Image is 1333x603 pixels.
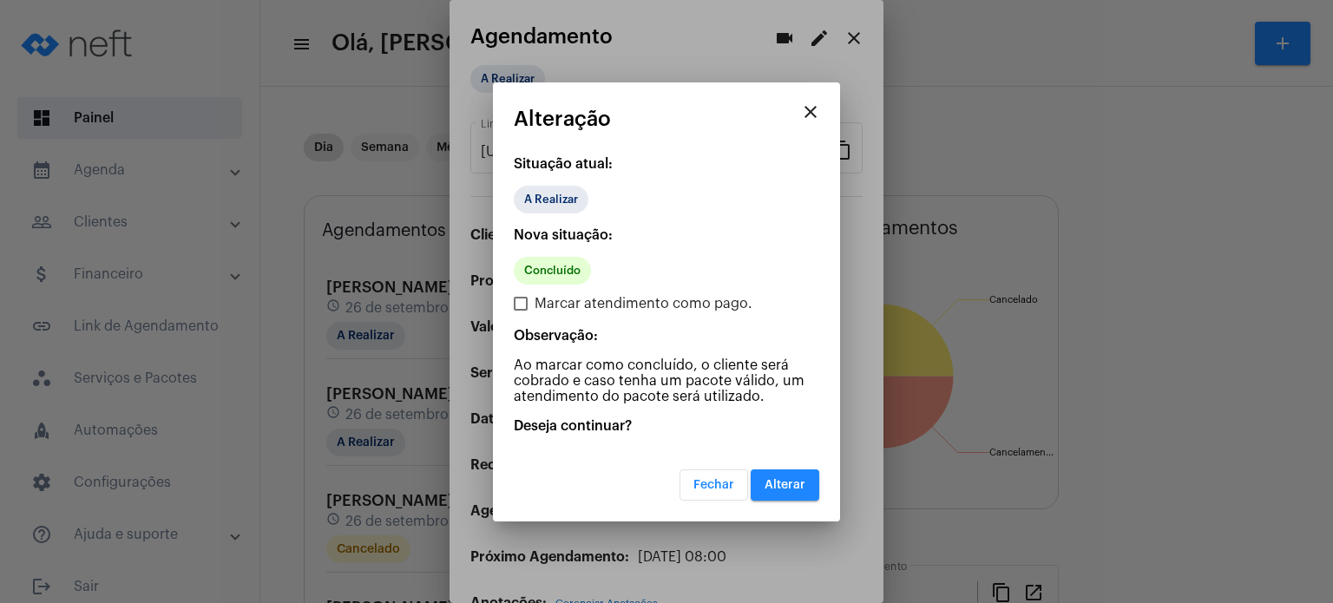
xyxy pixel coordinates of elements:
[765,479,805,491] span: Alterar
[751,469,819,501] button: Alterar
[514,227,819,243] p: Nova situação:
[514,108,611,130] span: Alteração
[693,479,734,491] span: Fechar
[514,357,819,404] p: Ao marcar como concluído, o cliente será cobrado e caso tenha um pacote válido, um atendimento do...
[514,257,591,285] mat-chip: Concluído
[514,156,819,172] p: Situação atual:
[680,469,748,501] button: Fechar
[514,328,819,344] p: Observação:
[800,102,821,122] mat-icon: close
[535,293,752,314] span: Marcar atendimento como pago.
[514,418,819,434] p: Deseja continuar?
[514,186,588,213] mat-chip: A Realizar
